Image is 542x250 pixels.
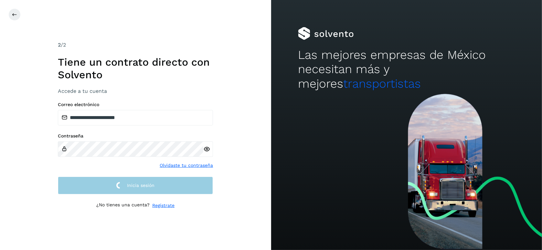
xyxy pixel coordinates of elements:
label: Correo electrónico [58,102,213,107]
a: Regístrate [152,202,175,209]
span: 2 [58,42,61,48]
h1: Tiene un contrato directo con Solvento [58,56,213,81]
label: Contraseña [58,133,213,139]
div: /2 [58,41,213,49]
h3: Accede a tu cuenta [58,88,213,94]
p: ¿No tienes una cuenta? [96,202,150,209]
button: Inicia sesión [58,177,213,194]
h2: Las mejores empresas de México necesitan más y mejores [298,48,515,91]
span: transportistas [343,77,421,91]
a: Olvidaste tu contraseña [160,162,213,169]
span: Inicia sesión [127,183,154,188]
